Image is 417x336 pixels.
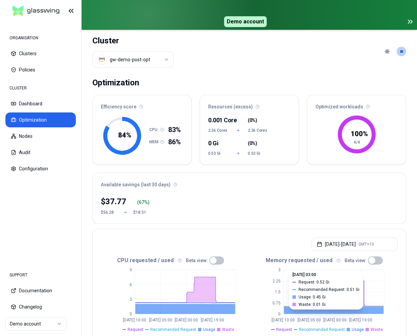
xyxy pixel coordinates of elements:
div: $18.51 [133,210,150,215]
div: 0.001 Core [208,115,228,125]
tspan: 0.75 [272,301,280,306]
span: Waste [371,327,383,332]
tspan: 0 [278,312,280,316]
div: Available savings (last 30 days) [93,173,406,192]
p: Beta view: [186,257,208,264]
span: Request [276,327,292,332]
span: GMT+10 [358,241,374,247]
div: 0 Gi [208,139,228,148]
p: 37.77 [105,196,126,207]
p: 67 [139,199,144,206]
button: Dashboard [5,96,76,111]
p: Beta view: [345,257,367,264]
h1: Cluster [92,35,174,46]
tspan: 100 % [350,130,368,138]
tspan: [DATE] 19:00 [349,318,372,322]
span: 83% [168,125,181,134]
img: aws [98,56,105,63]
div: Optimization [92,76,139,89]
tspan: [DATE] 10:00 [123,318,146,322]
tspan: [DATE] 05:00 [149,318,172,322]
tspan: [DATE] 00:00 [175,318,198,322]
div: ( %) [137,199,150,206]
div: Efficiency score [93,95,191,114]
div: ORGANISATION [5,31,76,45]
tspan: 9 [130,268,132,272]
span: 0% [249,140,256,147]
div: gw-demo-post-opt [110,56,150,63]
tspan: [DATE] 10:00 [271,318,295,322]
button: Changelog [5,299,76,314]
button: Select a value [92,51,174,68]
span: Usage [352,327,364,332]
span: 2.36 Cores [208,128,228,133]
span: 0.53 Gi [248,151,268,156]
div: SUPPORT [5,268,76,282]
tspan: [DATE] 00:00 [323,318,347,322]
span: 0% [249,117,256,124]
span: 86% [168,137,181,147]
span: Recommended Request [150,327,196,332]
div: CLUSTER [5,81,76,95]
div: CPU requested / used [101,256,249,265]
span: 2.36 Cores [248,128,268,133]
button: Policies [5,62,76,77]
tspan: 84 % [118,131,131,139]
button: [DATE]-[DATE]GMT+10 [311,237,398,251]
tspan: 4/4 [353,140,360,145]
button: Optimization [5,112,76,127]
button: Documentation [5,283,76,298]
span: ( ) [248,140,257,147]
tspan: 2.25 [272,279,280,283]
tspan: [DATE] 05:00 [297,318,321,322]
tspan: 3 [130,297,132,302]
div: $56.28 [101,210,117,215]
span: 0.53 Gi [208,151,228,156]
span: Recommended Request [299,327,345,332]
span: Request [128,327,144,332]
span: Waste [222,327,234,332]
button: Audit [5,145,76,160]
button: Configuration [5,161,76,176]
h1: MEM [149,139,160,145]
button: Clusters [5,46,76,61]
div: $ [101,196,126,207]
tspan: 3 [278,268,280,272]
tspan: 0 [130,312,132,316]
tspan: 6 [130,282,132,287]
button: Nodes [5,129,76,144]
tspan: [DATE] 19:00 [201,318,224,322]
img: GlassWing [10,3,62,19]
span: ( ) [248,117,257,124]
span: Demo account [224,16,267,27]
div: Resources (excess) [200,95,299,114]
div: Optimized workloads [307,95,406,114]
div: Memory requested / used [249,256,398,265]
h1: CPU [149,127,160,132]
tspan: 1.5 [275,290,280,294]
span: Usage [203,327,215,332]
